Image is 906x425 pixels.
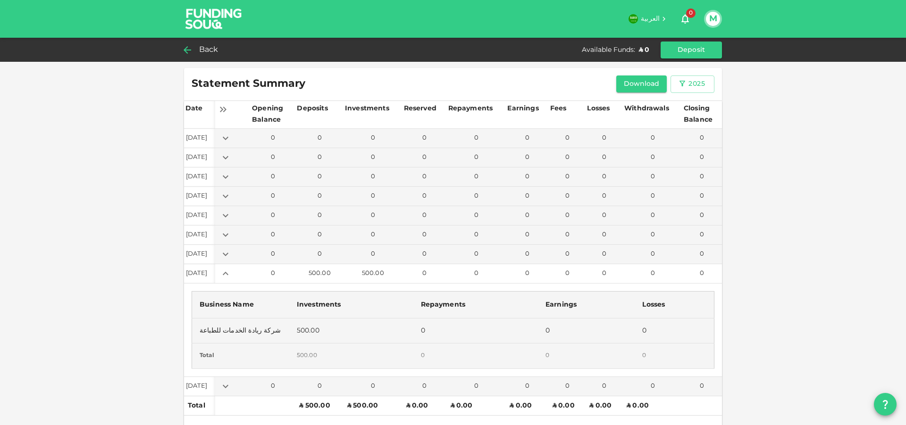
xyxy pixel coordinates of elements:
[587,153,621,162] div: 0
[639,45,649,55] div: ʢ 0
[625,382,680,391] div: 0
[510,400,545,411] div: ʢ 0.00
[219,228,232,242] button: Expand
[625,269,680,278] div: 0
[413,343,538,368] td: 0
[684,269,720,278] div: 0
[219,270,232,276] span: Collapse
[345,134,401,143] div: 0
[184,377,215,396] td: [DATE]
[289,291,413,318] th: Investments
[508,153,546,162] div: 0
[252,134,294,143] div: 0
[625,250,680,259] div: 0
[252,173,294,182] div: 0
[219,212,232,218] span: Expand
[297,211,342,220] div: 0
[507,103,538,114] div: Earnings
[345,250,401,259] div: 0
[297,134,342,143] div: 0
[347,400,399,411] div: ʢ 500.00
[252,192,294,201] div: 0
[684,211,720,220] div: 0
[184,225,215,245] td: [DATE]
[508,250,546,259] div: 0
[686,8,696,18] span: 0
[635,343,714,368] td: 0
[219,151,232,164] button: Expand
[684,382,720,391] div: 0
[582,45,635,55] div: Available Funds :
[252,382,294,391] div: 0
[587,269,621,278] div: 0
[192,343,289,368] td: Total
[184,187,215,206] td: [DATE]
[684,173,720,182] div: 0
[404,153,445,162] div: 0
[289,343,413,368] td: 500.00
[616,75,667,92] button: Download
[587,103,610,114] div: Losses
[635,291,714,318] th: Losses
[449,134,504,143] div: 0
[219,170,232,183] button: Expand
[508,192,546,201] div: 0
[688,78,705,90] div: 2025
[551,153,584,162] div: 0
[289,318,413,343] td: 500.00
[706,12,720,26] button: M
[184,245,215,264] td: [DATE]
[449,192,504,201] div: 0
[676,9,695,28] button: 0
[184,206,215,225] td: [DATE]
[587,211,621,220] div: 0
[219,267,232,280] button: Expand
[184,148,215,167] td: [DATE]
[219,231,232,237] span: Expand
[188,400,211,411] div: Total
[627,400,679,411] div: ʢ 0.00
[508,134,546,143] div: 0
[297,173,342,182] div: 0
[252,153,294,162] div: 0
[345,153,401,162] div: 0
[551,382,584,391] div: 0
[184,167,215,187] td: [DATE]
[184,264,215,283] td: [DATE]
[684,134,720,143] div: 0
[551,269,584,278] div: 0
[297,231,342,240] div: 0
[252,211,294,220] div: 0
[404,103,436,114] div: Reserved
[587,134,621,143] div: 0
[589,400,619,411] div: ʢ 0.00
[219,190,232,203] button: Expand
[684,192,720,201] div: 0
[551,173,584,182] div: 0
[406,400,443,411] div: ʢ 0.00
[297,192,342,201] div: 0
[550,103,567,114] div: Fees
[192,77,305,91] span: Statement Summary
[297,382,342,391] div: 0
[538,343,635,368] td: 0
[252,103,294,125] div: Opening Balance
[684,231,720,240] div: 0
[192,318,289,343] td: شركة ريادة الخدمات للطباعة
[404,173,445,182] div: 0
[345,231,401,240] div: 0
[345,192,401,201] div: 0
[551,231,584,240] div: 0
[508,382,546,391] div: 0
[449,153,504,162] div: 0
[219,132,232,145] button: Expand
[404,211,445,220] div: 0
[684,250,720,259] div: 0
[449,231,504,240] div: 0
[185,103,203,114] div: Date
[551,192,584,201] div: 0
[404,382,445,391] div: 0
[629,14,638,24] img: flag-sa.b9a346574cdc8950dd34b50780441f57.svg
[217,105,230,112] span: Expand all
[449,250,504,259] div: 0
